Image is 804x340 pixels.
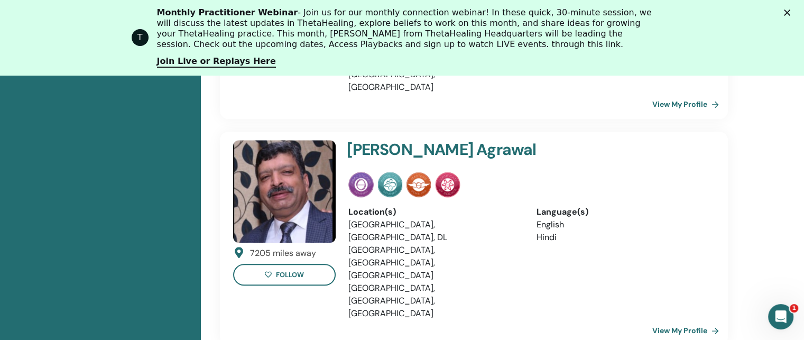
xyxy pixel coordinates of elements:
[233,140,336,243] img: default.jpg
[652,94,723,115] a: View My Profile
[537,206,708,218] div: Language(s)
[347,140,647,159] h4: [PERSON_NAME] Agrawal
[132,29,149,46] div: Profile image for ThetaHealing
[348,206,520,218] div: Location(s)
[157,7,656,50] div: - Join us for our monthly connection webinar! In these quick, 30-minute session, we will discuss ...
[790,304,798,313] span: 1
[537,218,708,231] li: English
[784,10,794,16] div: Close
[537,231,708,244] li: Hindi
[250,247,316,260] div: 7205 miles away
[157,56,276,68] a: Join Live or Replays Here
[348,244,520,282] li: [GEOGRAPHIC_DATA], [GEOGRAPHIC_DATA], [GEOGRAPHIC_DATA]
[348,218,520,244] li: [GEOGRAPHIC_DATA], [GEOGRAPHIC_DATA], DL
[233,264,336,286] button: follow
[768,304,793,329] iframe: Intercom live chat
[348,282,520,320] li: [GEOGRAPHIC_DATA], [GEOGRAPHIC_DATA], [GEOGRAPHIC_DATA]
[157,7,298,17] b: Monthly Practitioner Webinar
